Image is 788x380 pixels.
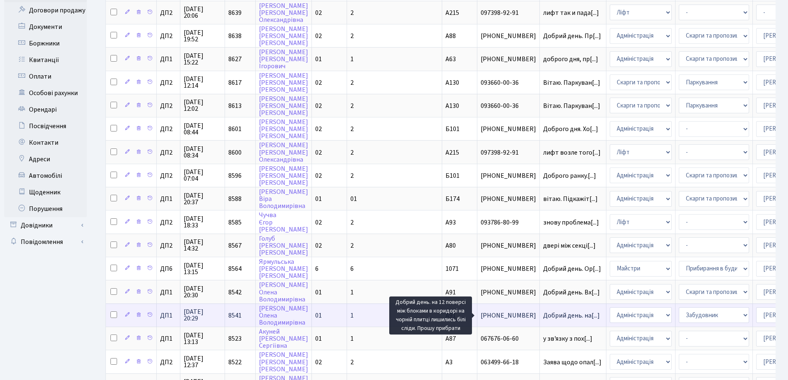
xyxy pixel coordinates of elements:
[315,124,322,134] span: 02
[259,211,308,234] a: ЧучваЄгор[PERSON_NAME]
[481,103,536,109] span: 093660-00-36
[350,101,354,110] span: 2
[543,101,600,110] span: Вітаю. Паркуван[...]
[445,148,459,157] span: А215
[228,8,242,17] span: 8639
[481,126,536,132] span: [PHONE_NUMBER]
[543,334,592,343] span: у зв'язку з пох[...]
[228,334,242,343] span: 8523
[315,31,322,41] span: 02
[160,56,177,62] span: ДП1
[160,265,177,272] span: ДП6
[184,6,221,19] span: [DATE] 20:06
[184,29,221,43] span: [DATE] 19:52
[259,71,308,94] a: [PERSON_NAME][PERSON_NAME][PERSON_NAME]
[4,184,87,201] a: Щоденник
[4,167,87,184] a: Автомобілі
[228,288,242,297] span: 8542
[350,288,354,297] span: 1
[315,194,322,203] span: 01
[481,56,536,62] span: [PHONE_NUMBER]
[228,78,242,87] span: 8617
[160,359,177,366] span: ДП2
[259,164,308,187] a: [PERSON_NAME][PERSON_NAME][PERSON_NAME]
[184,308,221,322] span: [DATE] 20:29
[160,33,177,39] span: ДП2
[481,10,536,16] span: 097398-92-91
[315,55,322,64] span: 01
[543,8,599,17] span: лифт так и пада[...]
[228,124,242,134] span: 8601
[350,311,354,320] span: 1
[543,218,599,227] span: знову проблема[...]
[4,118,87,134] a: Посвідчення
[160,126,177,132] span: ДП2
[481,172,536,179] span: [PHONE_NUMBER]
[160,79,177,86] span: ДП2
[481,196,536,202] span: [PHONE_NUMBER]
[228,311,242,320] span: 8541
[350,124,354,134] span: 2
[350,194,357,203] span: 01
[259,48,308,71] a: [PERSON_NAME][PERSON_NAME]Ігорович
[445,78,459,87] span: А130
[259,304,308,327] a: [PERSON_NAME]ОленаВолодимирівна
[228,55,242,64] span: 8627
[4,134,87,151] a: Контакти
[315,288,322,297] span: 01
[315,334,322,343] span: 01
[445,334,456,343] span: А87
[4,85,87,101] a: Особові рахунки
[543,311,600,320] span: Добрий день. на[...]
[543,148,601,157] span: лифт возле того[...]
[315,78,322,87] span: 02
[543,241,596,250] span: двері між секці[...]
[445,55,456,64] span: А63
[445,218,456,227] span: А93
[350,264,354,273] span: 6
[543,171,596,180] span: Доброго ранку.[...]
[315,8,322,17] span: 02
[4,68,87,85] a: Оплати
[445,194,460,203] span: Б174
[160,149,177,156] span: ДП2
[259,257,308,280] a: Ярмульська[PERSON_NAME][PERSON_NAME]
[160,172,177,179] span: ДП2
[259,234,308,257] a: Голуб[PERSON_NAME][PERSON_NAME]
[543,288,600,297] span: Добрий день. Вх[...]
[445,241,456,250] span: А80
[481,312,536,319] span: [PHONE_NUMBER]
[184,239,221,252] span: [DATE] 14:32
[315,264,319,273] span: 6
[160,289,177,296] span: ДП1
[350,31,354,41] span: 2
[350,334,354,343] span: 1
[389,296,472,335] div: Добрий день. на 12 поверсі між блоками в коридорі на чорній плитці лишились білі сліди. Прошу при...
[259,24,308,48] a: [PERSON_NAME][PERSON_NAME][PERSON_NAME]
[445,8,459,17] span: А215
[184,192,221,206] span: [DATE] 20:37
[543,194,598,203] span: вітаю. Підкажіт[...]
[184,169,221,182] span: [DATE] 07:04
[543,264,601,273] span: Добрий день. Ор[...]
[445,288,456,297] span: А91
[4,201,87,217] a: Порушення
[4,19,87,35] a: Документи
[228,31,242,41] span: 8638
[160,219,177,226] span: ДП2
[481,149,536,156] span: 097398-92-91
[350,8,354,17] span: 2
[4,35,87,52] a: Боржники
[259,351,308,374] a: [PERSON_NAME][PERSON_NAME][PERSON_NAME]
[184,122,221,136] span: [DATE] 08:44
[228,194,242,203] span: 8588
[481,335,536,342] span: 067676-06-60
[445,124,460,134] span: Б101
[350,78,354,87] span: 2
[184,146,221,159] span: [DATE] 08:34
[543,124,598,134] span: Доброго дня. Хо[...]
[315,148,322,157] span: 02
[4,151,87,167] a: Адреси
[350,148,354,157] span: 2
[160,312,177,319] span: ДП1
